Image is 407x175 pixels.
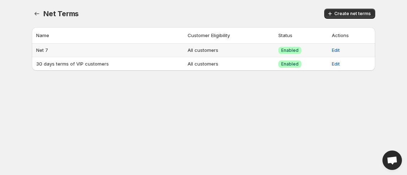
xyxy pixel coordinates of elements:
[330,27,375,44] th: Actions
[185,27,276,44] th: Customer Eligibility
[332,46,340,54] span: Edit
[334,11,371,17] span: Create net terms
[324,9,375,19] button: Create net terms
[281,48,299,53] span: Enabled
[185,44,276,57] td: All customers
[327,44,344,56] button: Edit
[32,9,42,19] button: Back
[32,44,185,57] th: Net 7
[276,27,330,44] th: Status
[327,58,344,69] button: Edit
[185,57,276,71] td: All customers
[32,57,185,71] th: 30 days terms of VIP customers
[32,27,185,44] th: Name
[332,60,340,67] span: Edit
[281,61,299,67] span: Enabled
[382,151,402,170] div: Open chat
[43,9,79,18] span: Net Terms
